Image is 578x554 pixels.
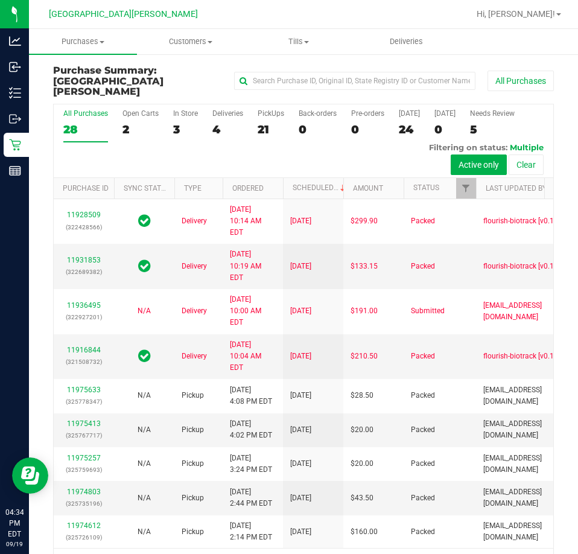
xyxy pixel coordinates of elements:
span: Delivery [182,351,207,362]
a: 11974612 [67,521,101,530]
a: Scheduled [293,183,348,192]
div: Needs Review [470,109,515,118]
p: (321508732) [61,356,107,368]
span: Packed [411,526,435,538]
a: 11975633 [67,386,101,394]
p: (325726109) [61,532,107,543]
a: Type [184,184,202,193]
button: All Purchases [487,71,554,91]
span: Not Applicable [138,459,151,468]
inline-svg: Retail [9,139,21,151]
span: Packed [411,390,435,401]
div: PickUps [258,109,284,118]
inline-svg: Outbound [9,113,21,125]
inline-svg: Inventory [9,87,21,99]
a: Amount [353,184,383,193]
div: Deliveries [212,109,243,118]
span: [DATE] [290,526,311,538]
span: $210.50 [351,351,378,362]
span: [DATE] 4:08 PM EDT [230,384,272,407]
span: Purchases [29,36,137,47]
span: Tills [245,36,352,47]
span: Submitted [411,305,445,317]
div: 0 [434,123,456,136]
a: Ordered [232,184,264,193]
span: [DATE] 10:04 AM EDT [230,339,276,374]
div: 28 [63,123,108,136]
span: [DATE] 10:00 AM EDT [230,294,276,329]
span: [DATE] [290,390,311,401]
div: Open Carts [122,109,159,118]
span: [DATE] 4:02 PM EDT [230,418,272,441]
a: 11928509 [67,211,101,219]
span: flourish-biotrack [v0.1.0] [483,215,562,227]
span: [DATE] [290,261,311,272]
button: N/A [138,492,151,504]
div: Pre-orders [351,109,384,118]
inline-svg: Inbound [9,61,21,73]
span: flourish-biotrack [v0.1.0] [483,351,562,362]
p: (325767717) [61,430,107,441]
span: In Sync [138,258,151,275]
span: [DATE] [290,492,311,504]
span: [GEOGRAPHIC_DATA][PERSON_NAME] [53,75,164,98]
span: Not Applicable [138,527,151,536]
span: Packed [411,492,435,504]
span: Pickup [182,390,204,401]
a: 11975413 [67,419,101,428]
a: 11936495 [67,301,101,310]
div: 2 [122,123,159,136]
a: 11916844 [67,346,101,354]
a: 11974803 [67,488,101,496]
a: Customers [137,29,245,54]
span: Delivery [182,305,207,317]
a: Status [413,183,439,192]
button: N/A [138,305,151,317]
span: flourish-biotrack [v0.1.0] [483,261,562,272]
inline-svg: Reports [9,165,21,177]
div: 0 [351,123,384,136]
button: Active only [451,154,507,175]
span: Not Applicable [138,425,151,434]
button: N/A [138,458,151,470]
a: Sync Status [124,184,170,193]
div: [DATE] [434,109,456,118]
span: Not Applicable [138,494,151,502]
span: [DATE] [290,424,311,436]
div: 21 [258,123,284,136]
span: Packed [411,261,435,272]
span: $20.00 [351,424,373,436]
span: In Sync [138,348,151,365]
span: In Sync [138,212,151,229]
p: (322428566) [61,221,107,233]
span: [DATE] [290,458,311,470]
a: Tills [244,29,352,54]
span: Packed [411,351,435,362]
span: Packed [411,458,435,470]
p: (325778347) [61,396,107,407]
a: Purchases [29,29,137,54]
span: $160.00 [351,526,378,538]
p: 04:34 PM EDT [5,507,24,540]
p: (325759693) [61,464,107,476]
span: Delivery [182,261,207,272]
div: 5 [470,123,515,136]
span: Customers [138,36,244,47]
span: [DATE] 2:14 PM EDT [230,520,272,543]
span: Pickup [182,526,204,538]
a: Deliveries [352,29,460,54]
div: [DATE] [399,109,420,118]
span: Hi, [PERSON_NAME]! [477,9,555,19]
span: Filtering on status: [429,142,507,152]
div: Back-orders [299,109,337,118]
span: Not Applicable [138,307,151,315]
p: (322689382) [61,266,107,278]
div: 3 [173,123,198,136]
span: Pickup [182,458,204,470]
div: 24 [399,123,420,136]
a: 11975257 [67,454,101,462]
span: Pickup [182,424,204,436]
button: N/A [138,424,151,436]
span: Multiple [510,142,544,152]
button: N/A [138,526,151,538]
